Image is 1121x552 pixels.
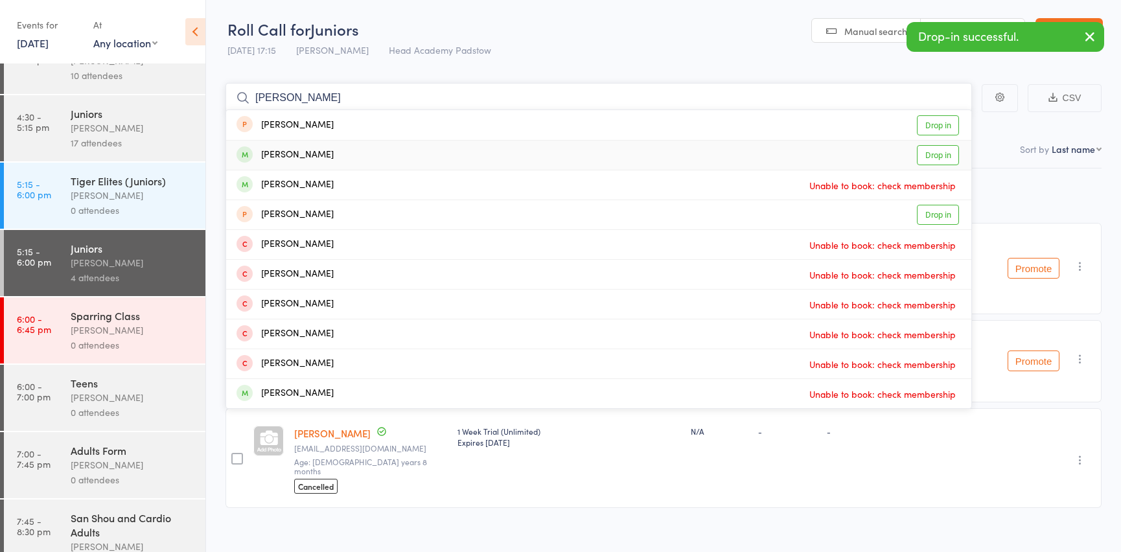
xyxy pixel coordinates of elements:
span: Unable to book: check membership [806,235,959,255]
div: Juniors [71,106,194,121]
time: 4:30 - 5:15 pm [17,111,49,132]
div: Drop-in successful. [907,22,1104,52]
div: Events for [17,14,80,36]
label: Sort by [1020,143,1049,155]
time: 6:00 - 7:00 pm [17,381,51,402]
div: 0 attendees [71,472,194,487]
div: [PERSON_NAME] [71,255,194,270]
span: Cancelled [294,479,338,494]
a: [DATE] [17,36,49,50]
a: 6:00 -7:00 pmTeens[PERSON_NAME]0 attendees [4,365,205,431]
span: Head Academy Padstow [389,43,491,56]
div: [PERSON_NAME] [237,267,334,282]
button: CSV [1028,84,1102,112]
div: [PERSON_NAME] [237,207,334,222]
a: 5:15 -6:00 pmTiger Elites (Juniors)[PERSON_NAME]0 attendees [4,163,205,229]
a: 7:00 -7:45 pmAdults Form[PERSON_NAME]0 attendees [4,432,205,498]
div: [PERSON_NAME] [71,390,194,405]
time: 5:15 - 6:00 pm [17,246,51,267]
div: 17 attendees [71,135,194,150]
span: [PERSON_NAME] [296,43,369,56]
div: [PERSON_NAME] [71,457,194,472]
span: Juniors [310,18,359,40]
span: Unable to book: check membership [806,176,959,195]
span: Roll Call for [227,18,310,40]
div: 0 attendees [71,338,194,352]
div: [PERSON_NAME] [71,121,194,135]
div: 0 attendees [71,405,194,420]
div: 1 Week Trial (Unlimited) [457,426,680,448]
div: 0 attendees [71,203,194,218]
time: 7:00 - 7:45 pm [17,448,51,469]
div: 10 attendees [71,68,194,83]
time: 4:00 - 4:30 pm [17,44,51,65]
time: 7:45 - 8:30 pm [17,516,51,536]
span: [DATE] 17:15 [227,43,276,56]
span: Unable to book: check membership [806,265,959,284]
div: [PERSON_NAME] [237,386,334,401]
a: Drop in [917,145,959,165]
span: Unable to book: check membership [806,354,959,374]
span: Unable to book: check membership [806,325,959,344]
div: [PERSON_NAME] [71,323,194,338]
a: Drop in [917,115,959,135]
small: miriamellen@hotmail.com [294,444,447,453]
div: [PERSON_NAME] [237,356,334,371]
div: Teens [71,376,194,390]
div: Tiger Elites (Juniors) [71,174,194,188]
div: Expires [DATE] [457,437,680,448]
div: San Shou and Cardio Adults [71,511,194,539]
a: 6:00 -6:45 pmSparring Class[PERSON_NAME]0 attendees [4,297,205,363]
div: Last name [1052,143,1095,155]
div: [PERSON_NAME] [237,237,334,252]
div: Adults Form [71,443,194,457]
time: 5:15 - 6:00 pm [17,179,51,200]
a: [PERSON_NAME] [294,426,371,440]
div: Juniors [71,241,194,255]
div: [PERSON_NAME] [237,148,334,163]
div: [PERSON_NAME] [237,297,334,312]
div: [PERSON_NAME] [71,188,194,203]
div: [PERSON_NAME] [237,327,334,341]
div: Any location [93,36,157,50]
a: Drop in [917,205,959,225]
a: 4:30 -5:15 pmJuniors[PERSON_NAME]17 attendees [4,95,205,161]
a: 5:15 -6:00 pmJuniors[PERSON_NAME]4 attendees [4,230,205,296]
div: [PERSON_NAME] [237,178,334,192]
div: 4 attendees [71,270,194,285]
span: Age: [DEMOGRAPHIC_DATA] years 8 months [294,456,427,476]
time: 6:00 - 6:45 pm [17,314,51,334]
button: Promote [1008,351,1059,371]
div: Sparring Class [71,308,194,323]
div: N/A [691,426,747,437]
span: Manual search [844,25,907,38]
span: Unable to book: check membership [806,384,959,404]
a: Exit roll call [1035,18,1103,44]
button: Promote [1008,258,1059,279]
div: At [93,14,157,36]
div: [PERSON_NAME] [237,118,334,133]
input: Search by name [225,83,972,113]
div: - [758,426,817,437]
div: - [827,426,997,437]
span: Unable to book: check membership [806,295,959,314]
